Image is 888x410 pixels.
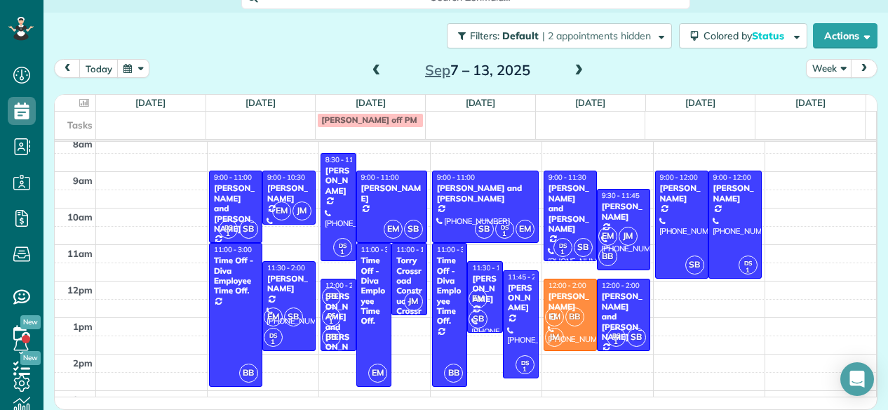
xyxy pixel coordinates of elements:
span: 3pm [73,394,93,405]
span: DS [339,242,347,249]
div: [PERSON_NAME] [267,274,311,294]
span: 9:30 - 11:45 [602,191,640,200]
a: [DATE] [135,97,166,108]
button: prev [54,59,81,78]
div: Torry Crossroad Construc - Crossroad Contruction [396,256,423,346]
span: EM [384,220,403,239]
span: DS [501,223,509,231]
div: [PERSON_NAME] [507,283,534,313]
div: Time Off - Diva Employee Time Off. [436,256,464,326]
span: [PERSON_NAME] off PM [321,114,417,125]
div: [PERSON_NAME] [659,183,704,204]
span: Colored by [704,29,789,42]
div: [PERSON_NAME] and [PERSON_NAME] [436,183,534,204]
span: SB [685,256,704,275]
span: BB [598,247,617,266]
div: [PERSON_NAME] and [PERSON_NAME] [601,291,646,342]
span: 11:00 - 3:00 [214,245,252,254]
span: EM [272,201,291,220]
a: [DATE] [356,97,386,108]
div: [PERSON_NAME] [361,183,423,204]
button: Filters: Default | 2 appointments hidden [447,23,672,48]
div: [PERSON_NAME] [713,183,758,204]
small: 1 [334,246,351,259]
small: 1 [220,227,237,241]
span: 12:00 - 2:00 [602,281,640,290]
button: Actions [813,23,877,48]
span: EM [545,307,564,326]
span: 1pm [73,321,93,332]
div: [PERSON_NAME] [325,166,352,196]
span: 11:30 - 1:30 [472,263,510,272]
span: SB [574,238,593,257]
span: JM [619,227,638,246]
h2: 7 – 13, 2025 [390,62,565,78]
span: Sep [425,61,450,79]
a: Filters: Default | 2 appointments hidden [440,23,672,48]
span: DS [328,311,335,319]
span: SB [627,328,646,347]
small: 1 [739,264,757,277]
small: 1 [496,227,513,241]
span: DS [224,223,232,231]
span: SB [469,310,487,329]
span: New [20,315,41,329]
a: [DATE] [575,97,605,108]
span: 11am [67,248,93,259]
span: SB [284,307,303,326]
span: BB [239,364,258,383]
button: next [851,59,877,78]
span: 12:00 - 2:00 [549,281,586,290]
small: 1 [554,246,572,259]
button: Colored byStatus [679,23,807,48]
span: 9:00 - 12:00 [660,173,698,182]
span: 12:00 - 2:00 [325,281,363,290]
span: JM [545,328,564,347]
div: Time Off - Diva Employee Time Off. [213,256,258,296]
span: 11:45 - 2:45 [508,272,546,282]
span: 11:00 - 3:00 [437,245,475,254]
span: DS [744,259,752,267]
small: 1 [323,315,340,329]
span: DS [521,359,529,366]
span: 9:00 - 11:00 [214,173,252,182]
span: SB [322,287,341,306]
a: [DATE] [245,97,276,108]
span: Status [752,29,786,42]
span: Default [502,29,539,42]
div: [PERSON_NAME] [267,183,311,204]
button: today [79,59,119,78]
span: Filters: [470,29,499,42]
a: [DATE] [685,97,715,108]
div: Open Intercom Messenger [840,362,874,396]
span: | 2 appointments hidden [542,29,651,42]
div: Time Off - Diva Employee Time Off. [361,256,388,326]
span: 9am [73,175,93,186]
span: DS [269,331,277,339]
span: 9:00 - 11:00 [361,173,399,182]
div: [PERSON_NAME] [471,274,499,304]
span: EM [598,227,617,246]
span: EM [469,289,487,308]
span: 8:30 - 11:30 [325,155,363,164]
span: DS [612,331,620,339]
div: [PERSON_NAME] [548,291,593,312]
span: 9:00 - 11:00 [437,173,475,182]
span: BB [444,364,463,383]
div: [PERSON_NAME] and [PERSON_NAME] [548,183,593,234]
span: SB [404,220,423,239]
small: 1 [264,336,282,349]
span: JM [292,201,311,220]
div: [PERSON_NAME] [601,201,646,222]
span: 11:30 - 2:00 [267,263,305,272]
button: Week [806,59,852,78]
span: 11:00 - 1:00 [396,245,434,254]
span: 9:00 - 11:30 [549,173,586,182]
span: SB [239,220,258,239]
span: DS [559,242,567,249]
span: 8am [73,138,93,150]
a: [DATE] [795,97,826,108]
span: 12pm [67,284,93,296]
span: EM [516,220,534,239]
span: 11:00 - 3:00 [361,245,399,254]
